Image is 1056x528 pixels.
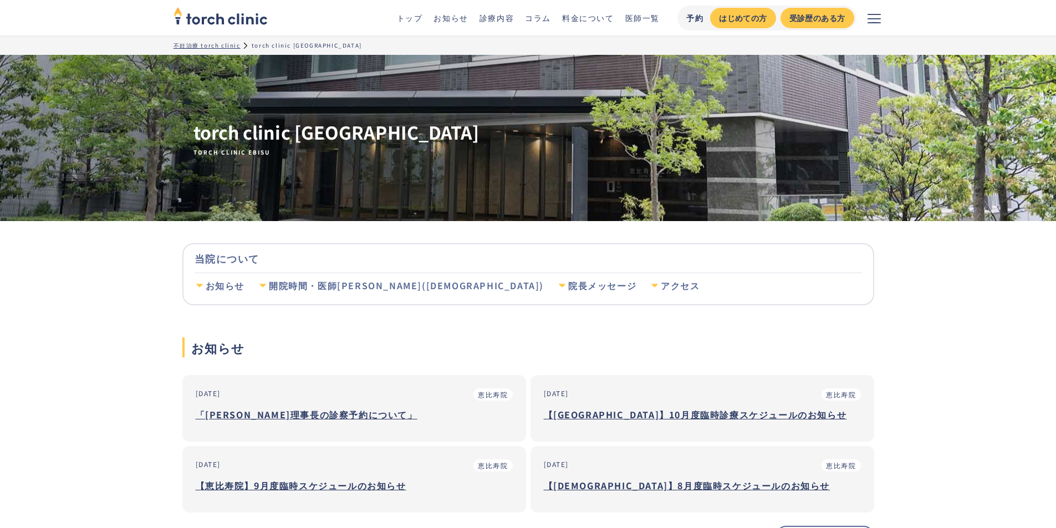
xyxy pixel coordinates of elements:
a: [DATE]恵比寿院【[GEOGRAPHIC_DATA]】10月度臨時診療スケジュールのお知らせ [530,375,874,442]
div: 恵比寿院 [478,460,508,470]
a: 院長メッセージ [557,273,636,299]
a: 医師一覧 [625,12,660,23]
a: 診療内容 [479,12,514,23]
div: 恵比寿院 [826,389,856,399]
div: 予約 [686,12,703,24]
a: [DATE]恵比寿院【[DEMOGRAPHIC_DATA]】8月度臨時スケジュールのお知らせ [530,446,874,512]
h3: 【恵比寿院】9月度臨時スケジュールのお知らせ [196,477,513,494]
div: torch clinic [GEOGRAPHIC_DATA] [252,41,362,49]
h3: 【[DEMOGRAPHIC_DATA]】8月度臨時スケジュールのお知らせ [544,477,861,494]
a: お知らせ [195,273,244,299]
a: [DATE]恵比寿院「[PERSON_NAME]理事長の診察予約について」 [182,375,526,442]
img: torch clinic [174,3,268,28]
h1: torch clinic [GEOGRAPHIC_DATA] [193,120,479,156]
div: [DATE] [196,459,221,469]
div: 院長メッセージ [568,280,636,292]
div: [DATE] [544,388,569,398]
div: アクセス [661,280,700,292]
h3: 「[PERSON_NAME]理事長の診察予約について」 [196,406,513,423]
div: 当院について [195,244,862,273]
h2: お知らせ [182,337,874,357]
div: 恵比寿院 [826,460,856,470]
a: トップ [397,12,423,23]
a: 開院時間・医師[PERSON_NAME]([DEMOGRAPHIC_DATA]) [258,273,544,299]
a: home [174,8,268,28]
div: お知らせ [206,280,244,292]
a: 受診歴のある方 [780,8,854,28]
a: はじめての方 [710,8,776,28]
div: [DATE] [196,388,221,398]
a: コラム [525,12,551,23]
a: 不妊治療 torch clinic [174,41,241,49]
a: 料金について [562,12,614,23]
div: [DATE] [544,459,569,469]
a: [DATE]恵比寿院【恵比寿院】9月度臨時スケジュールのお知らせ [182,446,526,512]
div: 開院時間・医師[PERSON_NAME]([DEMOGRAPHIC_DATA]) [269,280,544,292]
a: お知らせ [433,12,468,23]
div: 受診歴のある方 [789,12,845,24]
h3: 【[GEOGRAPHIC_DATA]】10月度臨時診療スケジュールのお知らせ [544,406,861,423]
span: TORCH CLINIC EBISU [193,148,479,156]
div: はじめての方 [719,12,767,24]
div: 恵比寿院 [478,389,508,399]
a: アクセス [650,273,700,299]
